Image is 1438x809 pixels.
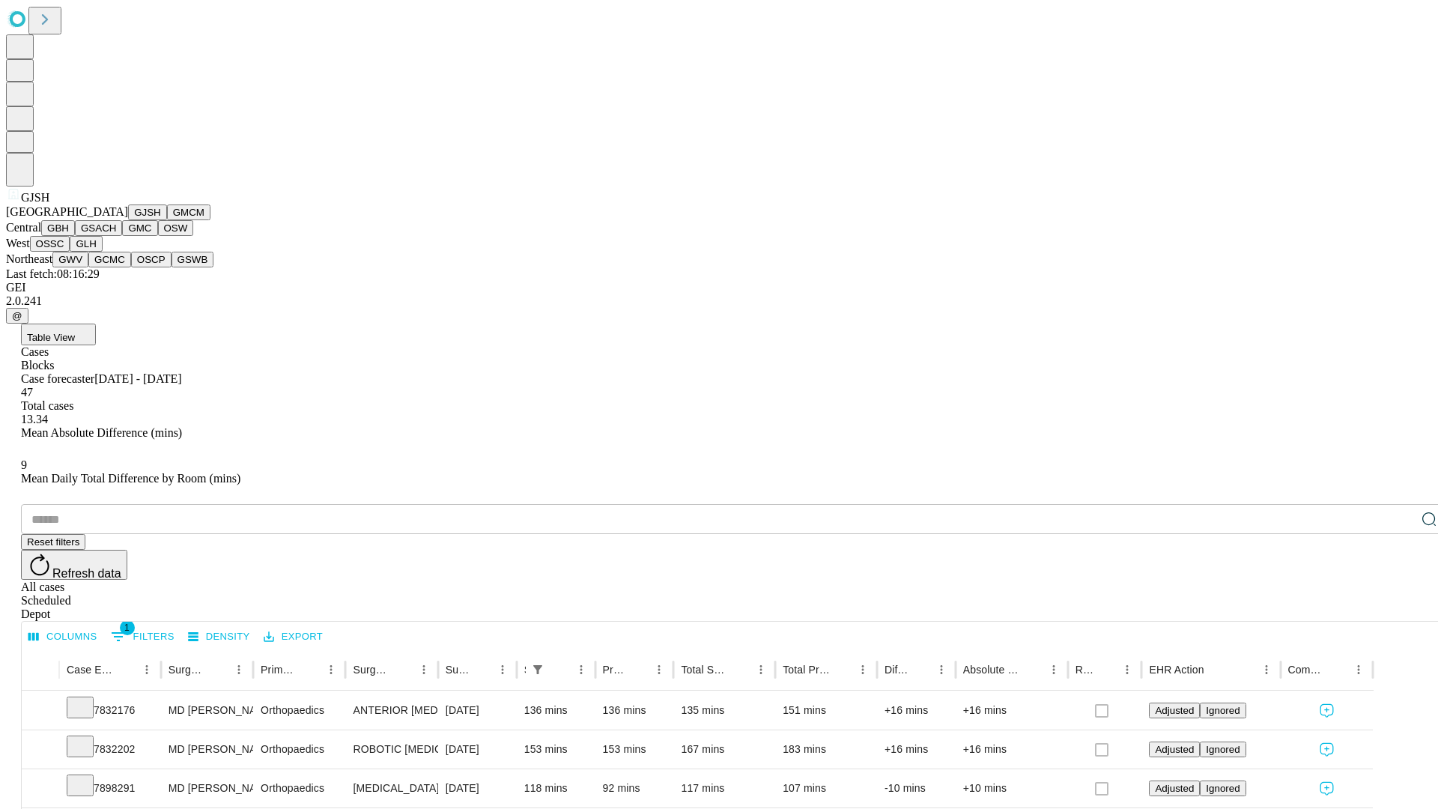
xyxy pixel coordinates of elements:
[1155,783,1194,794] span: Adjusted
[70,236,102,252] button: GLH
[524,769,588,808] div: 118 mins
[649,659,670,680] button: Menu
[172,252,214,267] button: GSWB
[446,769,509,808] div: [DATE]
[1117,659,1138,680] button: Menu
[131,252,172,267] button: OSCP
[527,659,548,680] button: Show filters
[261,664,298,676] div: Primary Service
[1076,664,1095,676] div: Resolved in EHR
[29,776,52,802] button: Expand
[25,625,101,649] button: Select columns
[1348,659,1369,680] button: Menu
[910,659,931,680] button: Sort
[6,205,128,218] span: [GEOGRAPHIC_DATA]
[963,691,1061,730] div: +16 mins
[1155,705,1194,716] span: Adjusted
[136,659,157,680] button: Menu
[30,236,70,252] button: OSSC
[1022,659,1043,680] button: Sort
[963,769,1061,808] div: +10 mins
[52,567,121,580] span: Refresh data
[1200,781,1246,796] button: Ignored
[1149,781,1200,796] button: Adjusted
[21,386,33,399] span: 47
[21,534,85,550] button: Reset filters
[27,536,79,548] span: Reset filters
[750,659,771,680] button: Menu
[413,659,434,680] button: Menu
[6,221,41,234] span: Central
[300,659,321,680] button: Sort
[963,664,1021,676] div: Absolute Difference
[6,281,1432,294] div: GEI
[21,458,27,471] span: 9
[783,664,830,676] div: Total Predicted Duration
[88,252,131,267] button: GCMC
[1206,783,1240,794] span: Ignored
[1149,742,1200,757] button: Adjusted
[1155,744,1194,755] span: Adjusted
[783,769,870,808] div: 107 mins
[571,659,592,680] button: Menu
[21,413,48,425] span: 13.34
[128,204,167,220] button: GJSH
[27,332,75,343] span: Table View
[21,550,127,580] button: Refresh data
[29,698,52,724] button: Expand
[29,737,52,763] button: Expand
[75,220,122,236] button: GSACH
[550,659,571,680] button: Sort
[6,252,52,265] span: Northeast
[353,664,390,676] div: Surgery Name
[885,664,908,676] div: Difference
[167,204,210,220] button: GMCM
[524,691,588,730] div: 136 mins
[207,659,228,680] button: Sort
[52,252,88,267] button: GWV
[115,659,136,680] button: Sort
[628,659,649,680] button: Sort
[492,659,513,680] button: Menu
[603,730,667,769] div: 153 mins
[1149,703,1200,718] button: Adjusted
[681,730,768,769] div: 167 mins
[524,730,588,769] div: 153 mins
[122,220,157,236] button: GMC
[1327,659,1348,680] button: Sort
[21,324,96,345] button: Table View
[471,659,492,680] button: Sort
[21,399,73,412] span: Total cases
[1256,659,1277,680] button: Menu
[885,730,948,769] div: +16 mins
[67,769,154,808] div: 7898291
[783,691,870,730] div: 151 mins
[6,294,1432,308] div: 2.0.241
[260,625,327,649] button: Export
[1149,664,1204,676] div: EHR Action
[831,659,852,680] button: Sort
[524,664,526,676] div: Scheduled In Room Duration
[169,769,246,808] div: MD [PERSON_NAME] [PERSON_NAME]
[1096,659,1117,680] button: Sort
[169,730,246,769] div: MD [PERSON_NAME] [PERSON_NAME]
[261,691,338,730] div: Orthopaedics
[885,691,948,730] div: +16 mins
[120,620,135,635] span: 1
[21,472,240,485] span: Mean Daily Total Difference by Room (mins)
[681,664,728,676] div: Total Scheduled Duration
[169,691,246,730] div: MD [PERSON_NAME] [PERSON_NAME]
[392,659,413,680] button: Sort
[681,769,768,808] div: 117 mins
[603,769,667,808] div: 92 mins
[1200,703,1246,718] button: Ignored
[228,659,249,680] button: Menu
[6,237,30,249] span: West
[963,730,1061,769] div: +16 mins
[158,220,194,236] button: OSW
[681,691,768,730] div: 135 mins
[21,372,94,385] span: Case forecaster
[184,625,254,649] button: Density
[1206,659,1227,680] button: Sort
[446,664,470,676] div: Surgery Date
